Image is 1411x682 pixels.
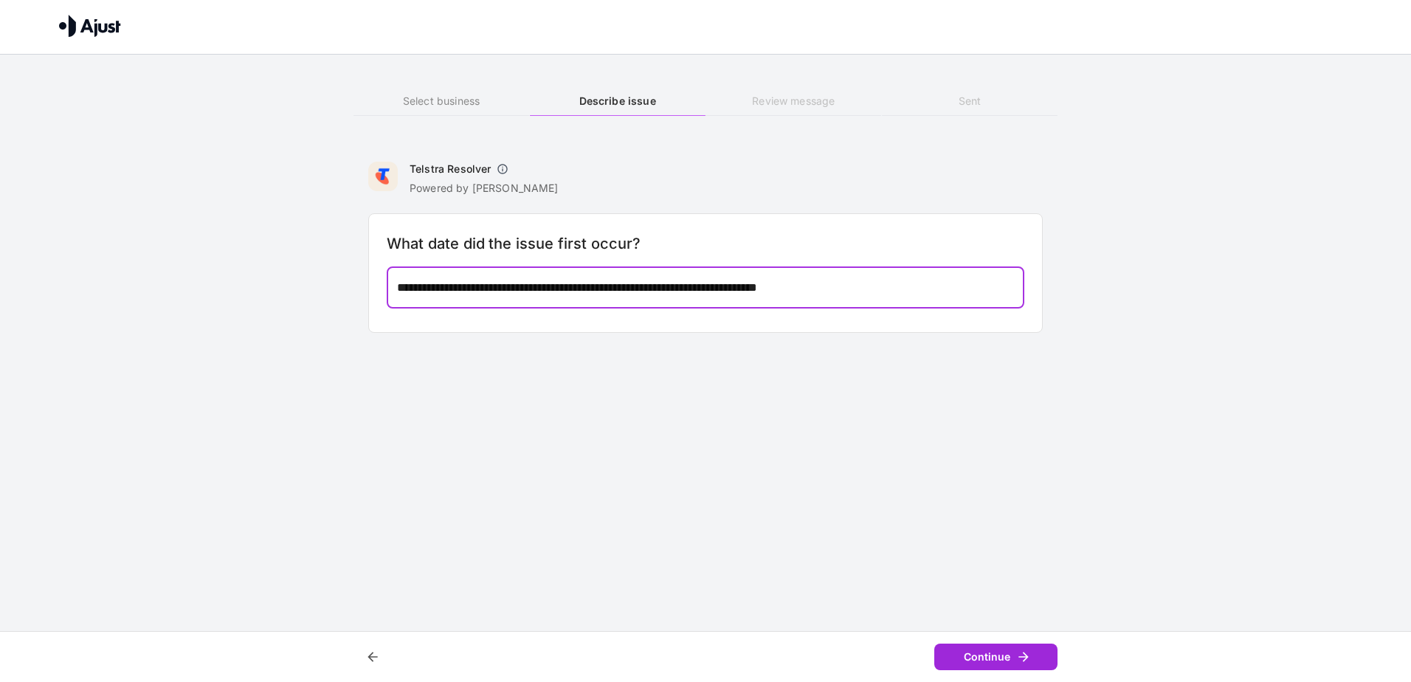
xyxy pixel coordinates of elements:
[368,162,398,191] img: Telstra
[530,93,705,109] h6: Describe issue
[410,181,559,196] p: Powered by [PERSON_NAME]
[387,232,1024,255] h6: What date did the issue first occur?
[353,93,529,109] h6: Select business
[934,644,1058,671] button: Continue
[882,93,1058,109] h6: Sent
[410,162,491,176] h6: Telstra Resolver
[59,15,121,37] img: Ajust
[705,93,881,109] h6: Review message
